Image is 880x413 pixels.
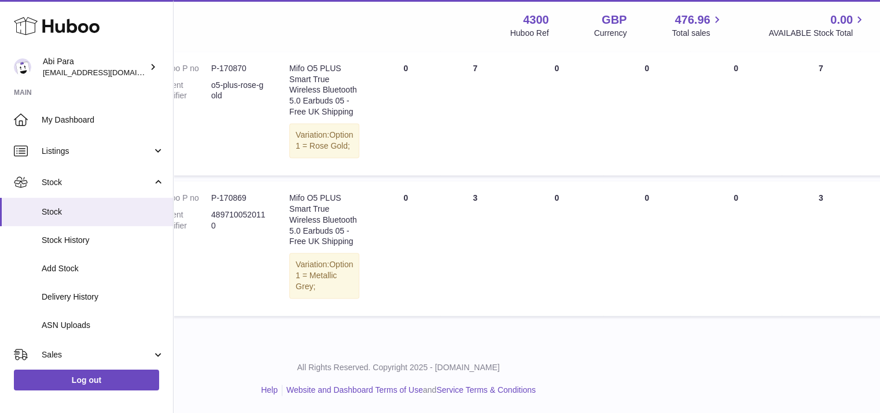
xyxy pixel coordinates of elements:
a: 476.96 Total sales [672,12,723,39]
a: Service Terms & Conditions [436,385,536,394]
td: 0 [510,181,603,316]
span: 0 [734,64,738,73]
td: 0 [371,51,440,175]
dt: Huboo P no [156,193,211,204]
dd: P-170869 [211,193,266,204]
dt: Huboo P no [156,63,211,74]
a: Help [261,385,278,394]
span: ASN Uploads [42,320,164,331]
div: Mifo O5 PLUS Smart True Wireless Bluetooth 5.0 Earbuds 05 - Free UK Shipping [289,193,359,247]
div: Currency [594,28,627,39]
span: Listings [42,146,152,157]
div: Variation: [289,123,359,158]
td: 7 [440,51,510,175]
span: [EMAIL_ADDRESS][DOMAIN_NAME] [43,68,170,77]
strong: 4300 [523,12,549,28]
td: 0 [510,51,603,175]
p: All Rights Reserved. Copyright 2025 - [DOMAIN_NAME] [54,362,742,373]
dd: 4897100520110 [211,209,266,231]
span: AVAILABLE Stock Total [768,28,866,39]
dd: o5-plus-rose-gold [211,80,266,102]
dt: Current identifier [156,80,211,102]
a: Website and Dashboard Terms of Use [286,385,423,394]
td: 0 [603,181,690,316]
span: Option 1 = Metallic Grey; [296,260,353,291]
span: 476.96 [675,12,710,28]
span: Stock [42,207,164,217]
span: Stock [42,177,152,188]
img: Abi@mifo.co.uk [14,58,31,76]
td: 3 [782,181,860,316]
span: My Dashboard [42,115,164,126]
div: Abi Para [43,56,147,78]
a: Log out [14,370,159,390]
span: Option 1 = Rose Gold; [296,130,353,150]
span: Sales [42,349,152,360]
span: 0.00 [830,12,853,28]
div: Variation: [289,253,359,298]
strong: GBP [602,12,627,28]
span: Delivery History [42,292,164,303]
span: Stock History [42,235,164,246]
span: Add Stock [42,263,164,274]
div: Mifo O5 PLUS Smart True Wireless Bluetooth 5.0 Earbuds 05 - Free UK Shipping [289,63,359,117]
td: 0 [603,51,690,175]
dt: Current identifier [156,209,211,231]
li: and [282,385,536,396]
td: 3 [440,181,510,316]
td: 7 [782,51,860,175]
dd: P-170870 [211,63,266,74]
span: Total sales [672,28,723,39]
div: Huboo Ref [510,28,549,39]
a: 0.00 AVAILABLE Stock Total [768,12,866,39]
span: 0 [734,193,738,202]
td: 0 [371,181,440,316]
